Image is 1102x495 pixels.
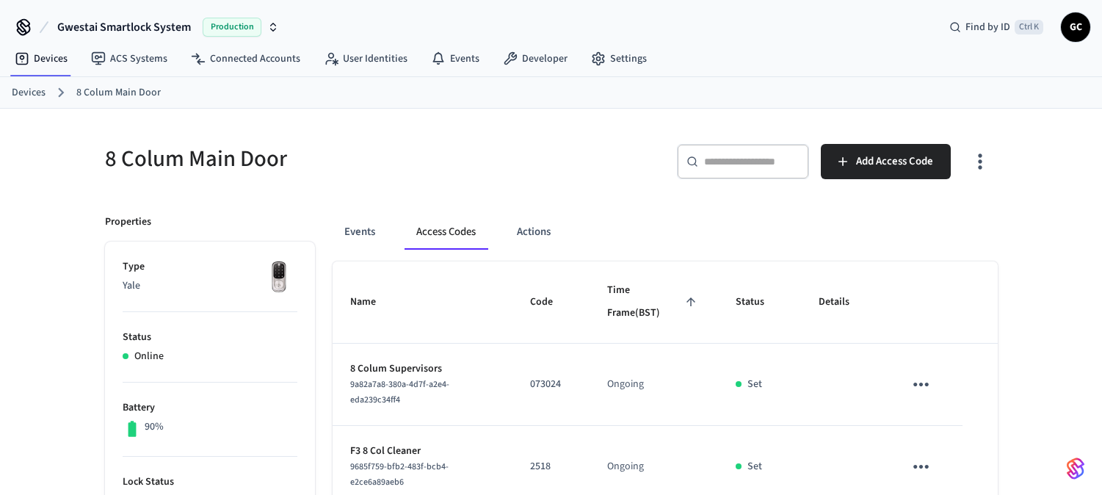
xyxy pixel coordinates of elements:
td: Ongoing [590,344,718,426]
h5: 8 Colum Main Door [105,144,543,174]
p: F3 8 Col Cleaner [350,444,495,459]
a: Events [419,46,491,72]
img: SeamLogoGradient.69752ec5.svg [1067,457,1084,480]
a: Devices [12,85,46,101]
div: Find by IDCtrl K [938,14,1055,40]
p: Yale [123,278,297,294]
p: Lock Status [123,474,297,490]
span: 9a82a7a8-380a-4d7f-a2e4-eda239c34ff4 [350,378,449,406]
button: Add Access Code [821,144,951,179]
button: Access Codes [405,214,487,250]
a: Devices [3,46,79,72]
p: Properties [105,214,151,230]
a: Developer [491,46,579,72]
button: Events [333,214,387,250]
span: GC [1062,14,1089,40]
span: Ctrl K [1015,20,1043,35]
p: Status [123,330,297,345]
p: Set [747,459,762,474]
p: 073024 [530,377,572,392]
a: 8 Colum Main Door [76,85,161,101]
p: Online [134,349,164,364]
span: Time Frame(BST) [607,279,700,325]
p: Set [747,377,762,392]
p: 8 Colum Supervisors [350,361,495,377]
button: Actions [505,214,562,250]
span: Code [530,291,572,314]
p: 2518 [530,459,572,474]
a: Connected Accounts [179,46,312,72]
span: Name [350,291,395,314]
span: Add Access Code [856,152,933,171]
a: User Identities [312,46,419,72]
button: GC [1061,12,1090,42]
span: 9685f759-bfb2-483f-bcb4-e2ce6a89aeb6 [350,460,449,488]
p: Battery [123,400,297,416]
p: 90% [145,419,164,435]
span: Gwestai Smartlock System [57,18,191,36]
span: Find by ID [965,20,1010,35]
span: Details [819,291,869,314]
span: Status [736,291,783,314]
span: Production [203,18,261,37]
div: ant example [333,214,998,250]
img: Yale Assure Touchscreen Wifi Smart Lock, Satin Nickel, Front [261,259,297,296]
a: ACS Systems [79,46,179,72]
p: Type [123,259,297,275]
a: Settings [579,46,659,72]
